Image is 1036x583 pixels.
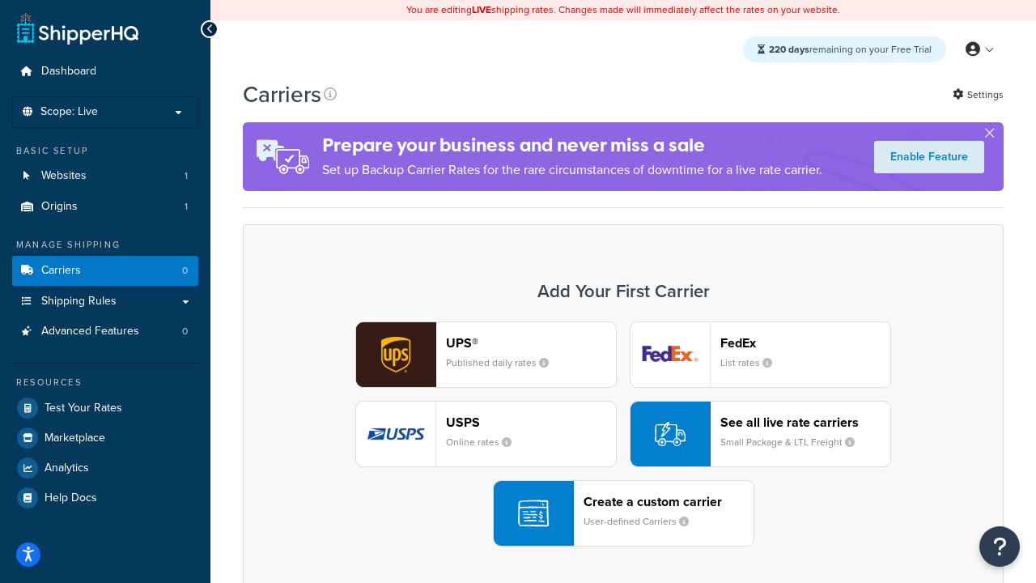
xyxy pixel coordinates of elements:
img: ups logo [356,322,435,387]
a: Enable Feature [874,141,984,173]
a: Analytics [12,453,198,483]
header: UPS® [446,335,616,351]
button: ups logoUPS®Published daily rates [355,321,617,388]
a: Help Docs [12,483,198,513]
a: Advanced Features 0 [12,317,198,347]
p: Set up Backup Carrier Rates for the rare circumstances of downtime for a live rate carrier. [322,159,822,181]
strong: 220 days [769,42,809,57]
a: Test Your Rates [12,394,198,423]
header: Create a custom carrier [584,494,754,509]
h3: Add Your First Carrier [260,282,987,301]
span: Origins [41,200,78,214]
h1: Carriers [243,79,321,110]
button: Create a custom carrierUser-defined Carriers [493,480,754,547]
small: Small Package & LTL Freight [720,435,868,449]
img: ad-rules-rateshop-fe6ec290ccb7230408bd80ed9643f0289d75e0ffd9eb532fc0e269fcd187b520.png [243,122,322,191]
span: Carriers [41,264,81,278]
img: icon-carrier-custom-c93b8a24.svg [518,498,549,529]
header: USPS [446,415,616,430]
span: Dashboard [41,65,96,79]
a: Websites 1 [12,161,198,191]
button: Open Resource Center [979,526,1020,567]
span: 0 [182,264,188,278]
span: 1 [185,169,188,183]
a: Carriers 0 [12,256,198,286]
div: Basic Setup [12,144,198,158]
span: Marketplace [45,432,105,445]
button: fedEx logoFedExList rates [630,321,891,388]
li: Carriers [12,256,198,286]
a: Dashboard [12,57,198,87]
b: LIVE [472,2,491,17]
header: See all live rate carriers [720,415,890,430]
span: Analytics [45,462,89,475]
div: Resources [12,376,198,389]
a: Shipping Rules [12,287,198,317]
span: 0 [182,325,188,338]
span: Help Docs [45,492,97,505]
span: Scope: Live [40,105,98,119]
button: usps logoUSPSOnline rates [355,401,617,467]
small: List rates [720,355,785,370]
a: Settings [953,83,1004,106]
a: Marketplace [12,423,198,453]
small: Published daily rates [446,355,562,370]
div: Manage Shipping [12,238,198,252]
small: User-defined Carriers [584,514,702,529]
span: Websites [41,169,87,183]
small: Online rates [446,435,524,449]
span: Advanced Features [41,325,139,338]
span: 1 [185,200,188,214]
li: Origins [12,192,198,222]
li: Websites [12,161,198,191]
h4: Prepare your business and never miss a sale [322,132,822,159]
div: remaining on your Free Trial [743,36,946,62]
button: See all live rate carriersSmall Package & LTL Freight [630,401,891,467]
header: FedEx [720,335,890,351]
li: Advanced Features [12,317,198,347]
span: Shipping Rules [41,295,117,309]
a: ShipperHQ Home [17,12,138,45]
a: Origins 1 [12,192,198,222]
span: Test Your Rates [45,402,122,415]
img: icon-carrier-liverate-becf4550.svg [655,419,686,449]
img: usps logo [356,402,435,466]
img: fedEx logo [631,322,710,387]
